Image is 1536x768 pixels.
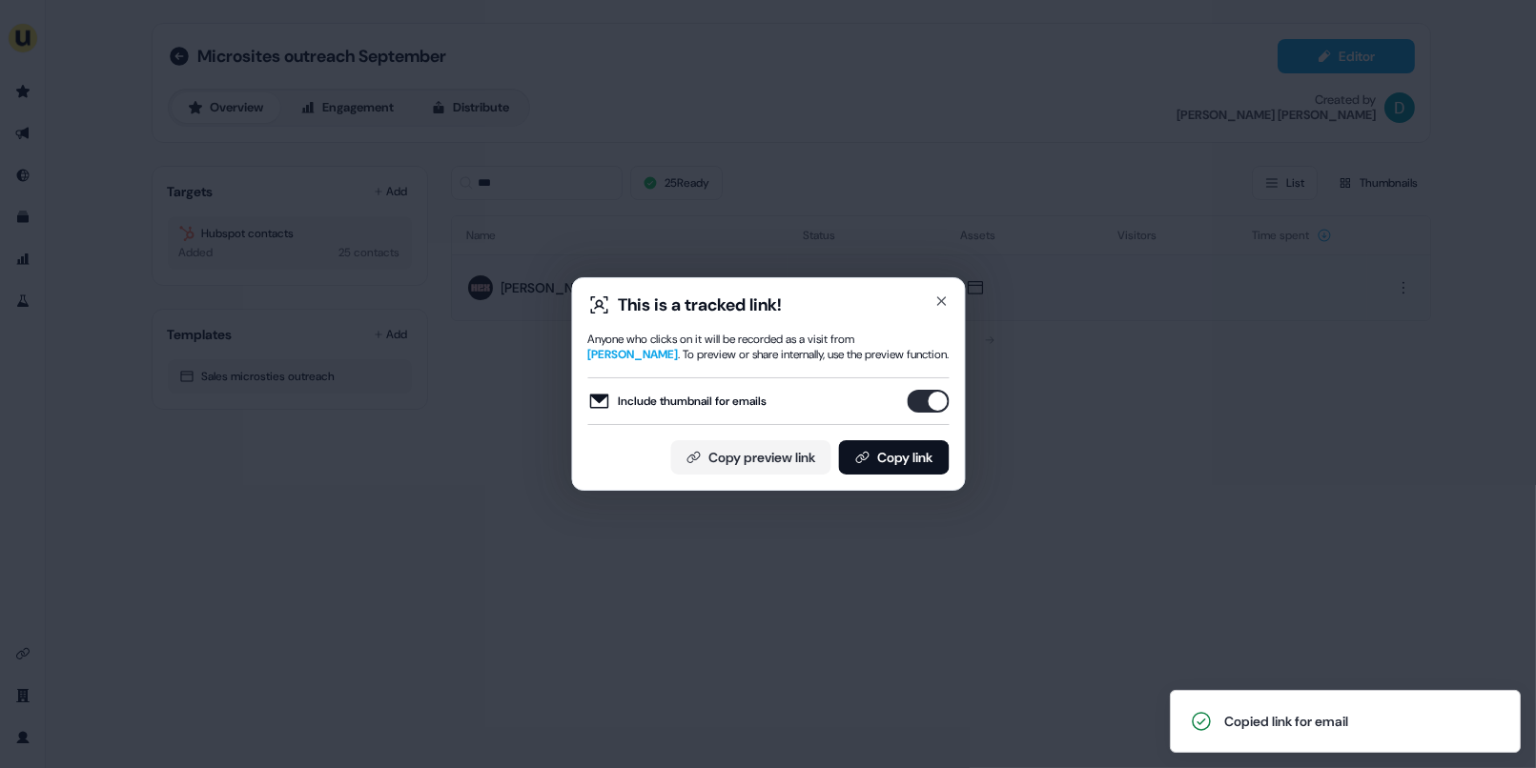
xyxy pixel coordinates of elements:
span: [PERSON_NAME] [587,347,678,362]
div: This is a tracked link! [618,293,782,316]
button: Copy link [838,440,949,475]
button: Copy preview link [670,440,830,475]
label: Include thumbnail for emails [587,390,767,413]
div: Copied link for email [1224,712,1348,731]
div: Anyone who clicks on it will be recorded as a visit from . To preview or share internally, use th... [587,332,949,362]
